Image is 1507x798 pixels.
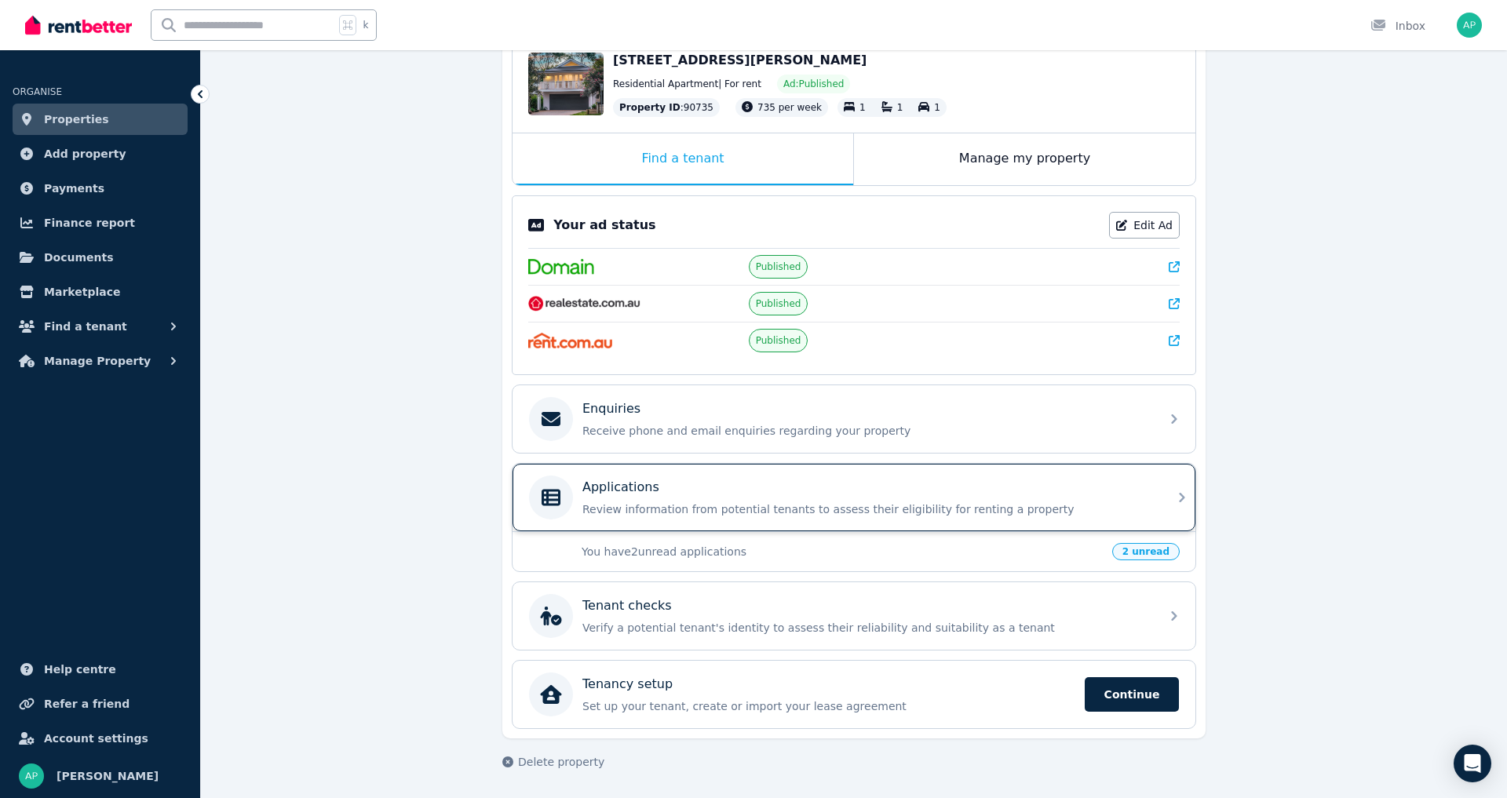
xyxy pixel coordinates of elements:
span: Ad: Published [783,78,844,90]
span: Continue [1085,677,1179,712]
img: Aurora Pagonis [1457,13,1482,38]
img: Rent.com.au [528,333,612,348]
span: Refer a friend [44,694,130,713]
span: Documents [44,248,114,267]
span: Published [756,297,801,310]
span: 2 unread [1112,543,1180,560]
img: RealEstate.com.au [528,296,640,312]
p: Applications [582,478,659,497]
button: Delete property [502,754,604,770]
span: 735 per week [757,102,822,113]
span: 1 [897,102,903,113]
span: Residential Apartment | For rent [613,78,761,90]
a: Refer a friend [13,688,188,720]
a: Documents [13,242,188,273]
span: Find a tenant [44,317,127,336]
div: Open Intercom Messenger [1454,745,1491,782]
button: Manage Property [13,345,188,377]
span: Manage Property [44,352,151,370]
button: Find a tenant [13,311,188,342]
span: Delete property [518,754,604,770]
span: ORGANISE [13,86,62,97]
div: : 90735 [613,98,720,117]
span: Published [756,261,801,273]
span: 1 [934,102,940,113]
a: Tenancy setupSet up your tenant, create or import your lease agreementContinue [513,661,1195,728]
span: Published [756,334,801,347]
p: Set up your tenant, create or import your lease agreement [582,698,1075,714]
div: Find a tenant [513,133,853,185]
span: Marketplace [44,282,120,301]
a: EnquiriesReceive phone and email enquiries regarding your property [513,385,1195,453]
a: Properties [13,104,188,135]
p: Verify a potential tenant's identity to assess their reliability and suitability as a tenant [582,620,1151,636]
span: [PERSON_NAME] [57,767,159,785]
span: k [363,19,368,31]
img: Aurora Pagonis [19,763,44,789]
p: Your ad status [553,216,655,235]
a: ApplicationsReview information from potential tenants to assess their eligibility for renting a p... [513,464,1195,531]
span: Add property [44,144,126,163]
span: 1 [859,102,866,113]
p: Review information from potential tenants to assess their eligibility for renting a property [582,501,1151,517]
a: Edit Ad [1109,212,1180,239]
div: Inbox [1370,18,1425,34]
span: Account settings [44,729,148,748]
p: Receive phone and email enquiries regarding your property [582,423,1151,439]
span: Properties [44,110,109,129]
span: Property ID [619,101,681,114]
div: Manage my property [854,133,1195,185]
p: Tenancy setup [582,675,673,694]
a: Finance report [13,207,188,239]
a: Help centre [13,654,188,685]
p: You have 2 unread applications [582,544,1103,559]
p: Tenant checks [582,596,672,615]
p: Enquiries [582,399,640,418]
img: RentBetter [25,13,132,37]
a: Account settings [13,723,188,754]
span: Help centre [44,660,116,679]
a: Payments [13,173,188,204]
span: Payments [44,179,104,198]
a: Marketplace [13,276,188,308]
a: Add property [13,138,188,169]
span: Finance report [44,213,135,232]
img: Domain.com.au [528,259,594,275]
a: Tenant checksVerify a potential tenant's identity to assess their reliability and suitability as ... [513,582,1195,650]
span: [STREET_ADDRESS][PERSON_NAME] [613,53,867,67]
